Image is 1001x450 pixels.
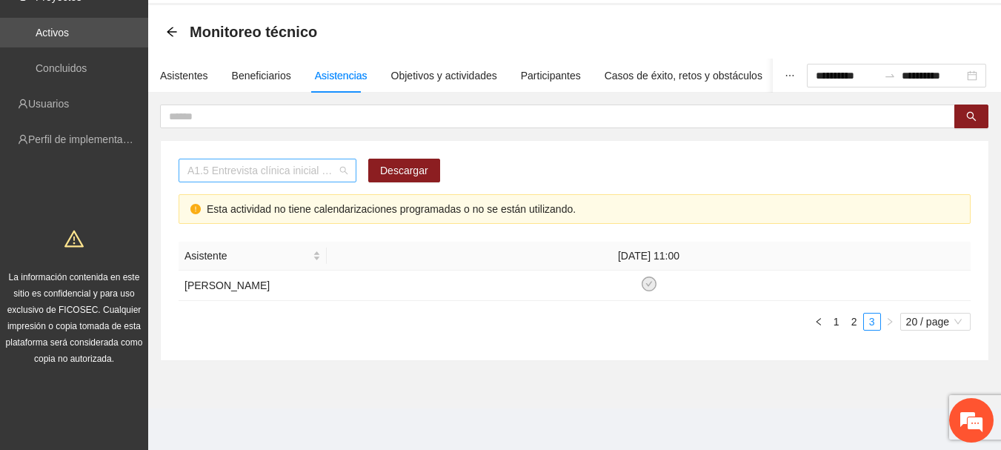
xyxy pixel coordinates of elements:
span: swap-right [884,70,896,82]
button: ellipsis [773,59,807,93]
button: search [954,105,988,128]
div: Asistentes [160,67,208,84]
span: to [884,70,896,82]
a: 3 [864,314,880,330]
span: search [966,111,977,123]
div: Page Size [900,313,971,331]
div: Asistencias [315,67,368,84]
a: 1 [828,314,845,330]
span: Asistente [184,248,310,264]
div: Esta actividad no tiene calendarizaciones programadas o no se están utilizando. [207,201,959,217]
span: Descargar [380,162,428,179]
li: 3 [863,313,881,331]
li: Previous Page [810,313,828,331]
a: Usuarios [28,98,69,110]
span: exclamation-circle [190,204,201,214]
div: Minimizar ventana de chat en vivo [243,7,279,43]
th: [DATE] 11:00 [327,242,971,271]
div: Chatee con nosotros ahora [77,76,249,95]
div: Beneficiarios [232,67,291,84]
button: Descargar [368,159,440,182]
th: Asistente [179,242,327,271]
a: Perfil de implementadora [28,133,144,145]
span: warning [64,229,84,248]
div: Objetivos y actividades [391,67,497,84]
span: ellipsis [785,70,795,81]
span: Monitoreo técnico [190,20,317,44]
span: 20 / page [906,314,965,330]
span: Estamos en línea. [86,143,204,293]
div: Casos de éxito, retos y obstáculos [605,67,762,84]
button: left [810,313,828,331]
span: right [885,317,894,326]
a: Concluidos [36,62,87,74]
li: Next Page [881,313,899,331]
button: right [881,313,899,331]
span: check-circle [642,277,656,291]
a: 2 [846,314,862,330]
span: left [814,317,823,326]
li: 1 [828,313,845,331]
td: [PERSON_NAME] [179,271,327,301]
div: Participantes [521,67,581,84]
div: Back [166,26,178,39]
textarea: Escriba su mensaje y pulse “Intro” [7,296,282,348]
span: A1.5 Entrevista clínica inicial a padres o tutores de NN [187,159,347,182]
span: arrow-left [166,26,178,38]
a: Activos [36,27,69,39]
li: 2 [845,313,863,331]
span: La información contenida en este sitio es confidencial y para uso exclusivo de FICOSEC. Cualquier... [6,272,143,364]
